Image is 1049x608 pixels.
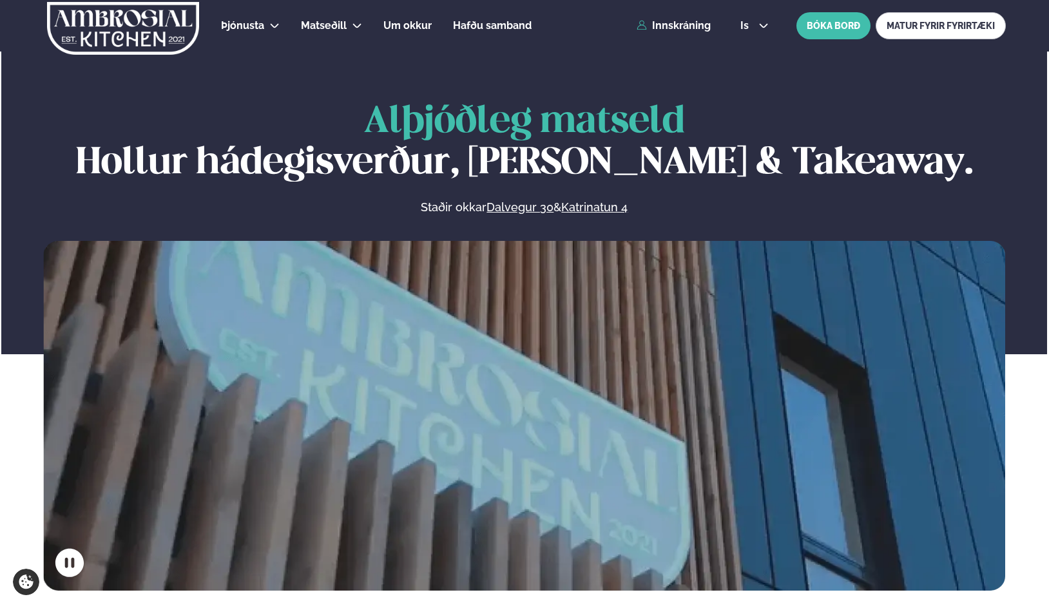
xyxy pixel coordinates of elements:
[221,18,264,33] a: Þjónusta
[46,2,200,55] img: logo
[876,12,1006,39] a: MATUR FYRIR FYRIRTÆKI
[13,569,39,595] a: Cookie settings
[364,104,685,140] span: Alþjóðleg matseld
[221,19,264,32] span: Þjónusta
[453,19,532,32] span: Hafðu samband
[637,20,711,32] a: Innskráning
[486,200,553,215] a: Dalvegur 30
[281,200,768,215] p: Staðir okkar &
[43,102,1005,184] h1: Hollur hádegisverður, [PERSON_NAME] & Takeaway.
[301,18,347,33] a: Matseðill
[453,18,532,33] a: Hafðu samband
[383,18,432,33] a: Um okkur
[561,200,628,215] a: Katrinatun 4
[301,19,347,32] span: Matseðill
[796,12,871,39] button: BÓKA BORÐ
[383,19,432,32] span: Um okkur
[740,21,753,31] span: is
[730,21,778,31] button: is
